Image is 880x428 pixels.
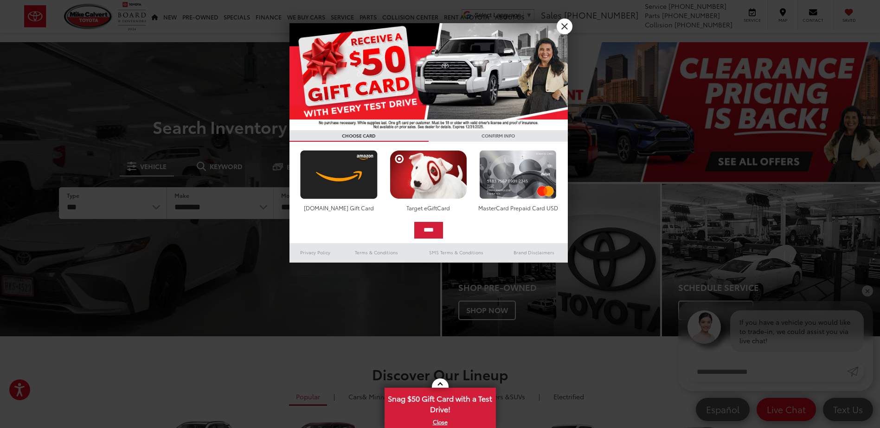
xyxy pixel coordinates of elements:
[289,23,568,130] img: 55838_top_625864.jpg
[500,247,568,258] a: Brand Disclaimers
[289,130,429,142] h3: CHOOSE CARD
[477,204,559,212] div: MasterCard Prepaid Card USD
[412,247,500,258] a: SMS Terms & Conditions
[477,150,559,199] img: mastercard.png
[387,204,469,212] div: Target eGiftCard
[385,389,495,417] span: Snag $50 Gift Card with a Test Drive!
[387,150,469,199] img: targetcard.png
[298,204,380,212] div: [DOMAIN_NAME] Gift Card
[341,247,412,258] a: Terms & Conditions
[429,130,568,142] h3: CONFIRM INFO
[298,150,380,199] img: amazoncard.png
[289,247,341,258] a: Privacy Policy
